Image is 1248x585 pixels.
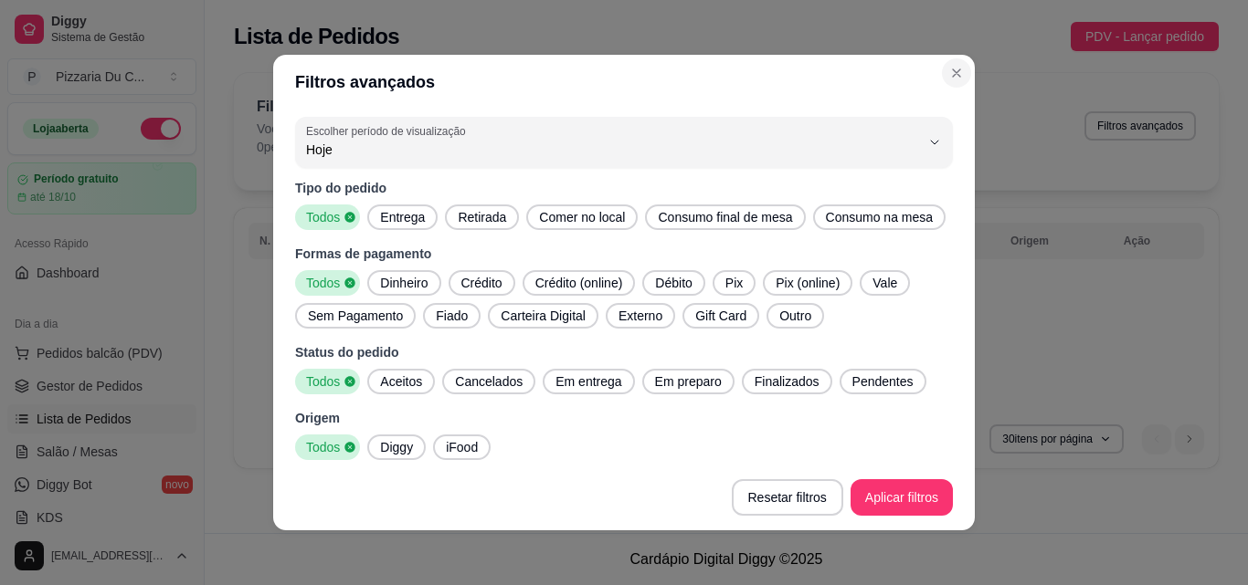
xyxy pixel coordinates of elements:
button: Diggy [367,434,426,460]
span: Aceitos [373,372,429,391]
button: Todos [295,270,360,296]
button: Em entrega [543,369,634,394]
button: Consumo na mesa [813,204,947,230]
p: Formas de pagamento [295,245,953,263]
span: Pix (online) [768,274,847,292]
span: Todos [299,372,344,391]
span: Em entrega [548,372,629,391]
span: Pendentes [845,372,921,391]
span: Outro [772,307,819,325]
button: Pix [713,270,756,296]
button: Retirada [445,204,519,230]
button: Débito [642,270,704,296]
button: Todos [295,369,360,394]
button: Todos [295,434,360,460]
label: Escolher período de visualização [306,123,471,139]
span: Todos [299,274,344,292]
span: Carteira Digital [493,307,593,325]
p: Tipo do pedido [295,179,953,197]
span: Retirada [450,208,513,226]
span: Consumo na mesa [819,208,941,226]
span: Em preparo [648,372,729,391]
button: Crédito (online) [523,270,636,296]
button: Escolher período de visualizaçãoHoje [295,117,953,168]
p: Status do pedido [295,343,953,361]
span: Gift Card [688,307,754,325]
button: Consumo final de mesa [645,204,805,230]
span: Crédito [454,274,510,292]
p: Origem [295,409,953,427]
span: Pix [718,274,750,292]
button: Todos [295,204,360,230]
button: Outro [767,303,824,329]
button: Close [942,58,971,88]
span: Sem Pagamento [301,307,410,325]
button: Resetar filtros [732,479,843,516]
button: Fiado [423,303,481,329]
span: Todos [299,208,344,226]
button: Crédito [449,270,515,296]
button: Comer no local [526,204,638,230]
span: Diggy [373,438,420,456]
button: iFood [433,434,491,460]
button: Cancelados [442,369,535,394]
span: Comer no local [532,208,632,226]
button: Sem Pagamento [295,303,416,329]
button: Pendentes [840,369,926,394]
button: Gift Card [682,303,759,329]
button: Finalizados [742,369,832,394]
button: Aplicar filtros [851,479,953,516]
span: Todos [299,438,344,456]
header: Filtros avançados [273,55,975,110]
span: Entrega [373,208,432,226]
span: Finalizados [747,372,827,391]
span: Consumo final de mesa [650,208,799,226]
button: Pix (online) [763,270,852,296]
span: Cancelados [448,372,530,391]
button: Vale [860,270,910,296]
span: Vale [865,274,904,292]
button: Aceitos [367,369,435,394]
button: Em preparo [642,369,735,394]
button: Externo [606,303,675,329]
span: Externo [611,307,670,325]
button: Entrega [367,204,438,230]
button: Dinheiro [367,270,440,296]
span: Dinheiro [373,274,435,292]
span: Hoje [306,141,920,159]
span: iFood [439,438,485,456]
span: Fiado [428,307,475,325]
span: Crédito (online) [528,274,630,292]
span: Débito [648,274,699,292]
button: Carteira Digital [488,303,598,329]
